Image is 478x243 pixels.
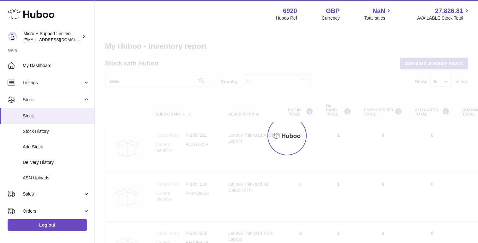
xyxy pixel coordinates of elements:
span: AVAILABLE Stock Total [417,15,470,21]
span: Stock History [23,128,90,134]
span: NaN [372,7,385,15]
span: 27,826.81 [435,7,463,15]
span: ASN Uploads [23,175,90,181]
strong: GBP [326,7,340,15]
a: 27,826.81 AVAILABLE Stock Total [417,7,470,21]
img: internalAdmin-6920@internal.huboo.com [8,32,17,41]
span: Total sales [364,15,392,21]
span: Listings [23,80,83,86]
div: Huboo Ref [276,15,297,21]
div: Micro E Support Limited [23,31,80,43]
span: My Dashboard [23,63,90,69]
span: Stock [23,113,90,119]
div: Currency [322,15,340,21]
a: Log out [8,219,87,231]
strong: 6920 [283,7,297,15]
a: NaN Total sales [364,7,392,21]
span: Add Stock [23,144,90,150]
span: Orders [23,208,83,214]
span: Sales [23,191,83,197]
span: [EMAIL_ADDRESS][DOMAIN_NAME] [23,37,93,42]
span: Stock [23,97,83,103]
span: Delivery History [23,159,90,165]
